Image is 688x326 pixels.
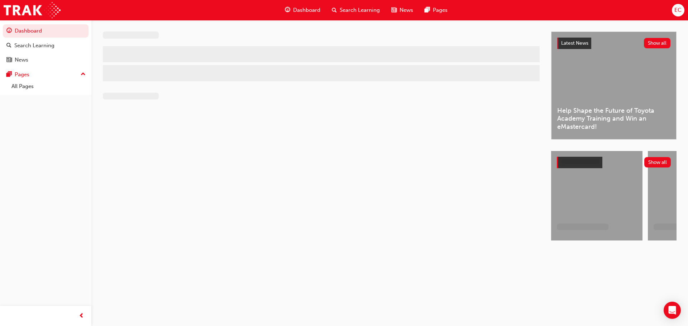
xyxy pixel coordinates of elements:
[326,3,386,18] a: search-iconSearch Learning
[14,42,54,50] div: Search Learning
[664,302,681,319] div: Open Intercom Messenger
[3,24,89,38] a: Dashboard
[6,43,11,49] span: search-icon
[644,157,671,167] button: Show all
[279,3,326,18] a: guage-iconDashboard
[672,4,684,16] button: EC
[4,2,61,18] img: Trak
[557,38,670,49] a: Latest NewsShow all
[3,53,89,67] a: News
[3,68,89,81] button: Pages
[557,107,670,131] span: Help Shape the Future of Toyota Academy Training and Win an eMastercard!
[293,6,320,14] span: Dashboard
[386,3,419,18] a: news-iconNews
[644,38,671,48] button: Show all
[332,6,337,15] span: search-icon
[340,6,380,14] span: Search Learning
[557,157,671,168] a: Show all
[400,6,413,14] span: News
[433,6,448,14] span: Pages
[561,40,588,46] span: Latest News
[674,6,682,14] span: EC
[6,57,12,63] span: news-icon
[6,72,12,78] span: pages-icon
[391,6,397,15] span: news-icon
[3,39,89,52] a: Search Learning
[79,312,84,321] span: prev-icon
[551,31,677,140] a: Latest NewsShow allHelp Shape the Future of Toyota Academy Training and Win an eMastercard!
[15,70,29,79] div: Pages
[285,6,290,15] span: guage-icon
[419,3,453,18] a: pages-iconPages
[3,23,89,68] button: DashboardSearch LearningNews
[425,6,430,15] span: pages-icon
[9,81,89,92] a: All Pages
[6,28,12,34] span: guage-icon
[15,56,28,64] div: News
[81,70,86,79] span: up-icon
